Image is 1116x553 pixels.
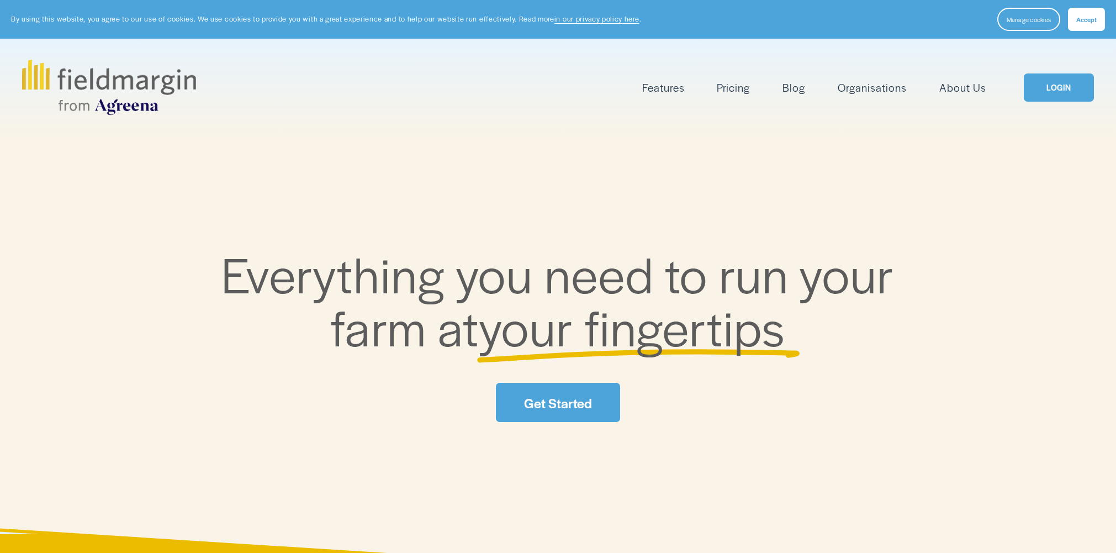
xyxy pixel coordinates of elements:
[479,292,785,361] span: your fingertips
[782,78,805,97] a: Blog
[496,383,620,422] a: Get Started
[1024,73,1093,102] a: LOGIN
[642,78,685,97] a: folder dropdown
[717,78,750,97] a: Pricing
[838,78,907,97] a: Organisations
[939,78,986,97] a: About Us
[997,8,1060,31] button: Manage cookies
[1007,15,1051,24] span: Manage cookies
[221,239,906,361] span: Everything you need to run your farm at
[1076,15,1097,24] span: Accept
[642,80,685,96] span: Features
[11,14,641,24] p: By using this website, you agree to our use of cookies. We use cookies to provide you with a grea...
[22,60,195,115] img: fieldmargin.com
[554,14,639,24] a: in our privacy policy here
[1068,8,1105,31] button: Accept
